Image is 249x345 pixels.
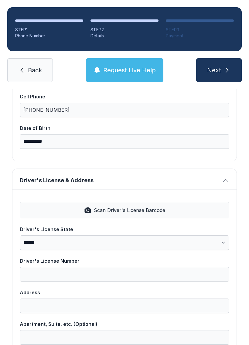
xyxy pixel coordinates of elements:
[20,93,229,100] div: Cell Phone
[20,134,229,149] input: Date of Birth
[12,169,237,190] button: Driver's License & Address
[20,267,229,282] input: Driver's License Number
[103,66,156,74] span: Request Live Help
[90,33,159,39] div: Details
[28,66,42,74] span: Back
[166,27,234,33] div: STEP 3
[90,27,159,33] div: STEP 2
[94,207,165,214] span: Scan Driver's License Barcode
[20,257,229,265] div: Driver's License Number
[15,33,83,39] div: Phone Number
[15,27,83,33] div: STEP 1
[207,66,221,74] span: Next
[20,330,229,345] input: Apartment, Suite, etc. (Optional)
[166,33,234,39] div: Payment
[20,299,229,313] input: Address
[20,226,229,233] div: Driver's License State
[20,176,220,185] span: Driver's License & Address
[20,320,229,328] div: Apartment, Suite, etc. (Optional)
[20,289,229,296] div: Address
[20,125,229,132] div: Date of Birth
[20,103,229,117] input: Cell Phone
[20,235,229,250] select: Driver's License State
